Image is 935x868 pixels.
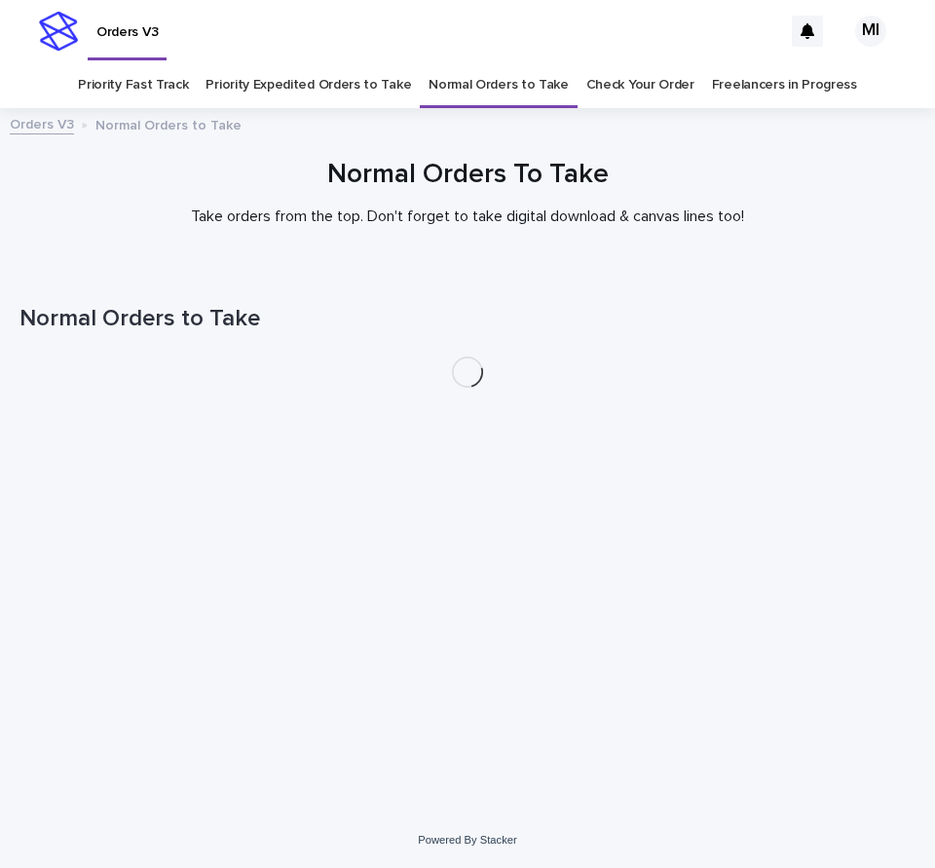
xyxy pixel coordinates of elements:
[586,62,694,108] a: Check Your Order
[206,62,411,108] a: Priority Expedited Orders to Take
[78,62,188,108] a: Priority Fast Track
[855,16,886,47] div: MI
[418,834,516,846] a: Powered By Stacker
[95,113,242,134] p: Normal Orders to Take
[78,208,857,226] p: Take orders from the top. Don't forget to take digital download & canvas lines too!
[10,112,74,134] a: Orders V3
[19,305,916,333] h1: Normal Orders to Take
[39,12,78,51] img: stacker-logo-s-only.png
[429,62,569,108] a: Normal Orders to Take
[712,62,857,108] a: Freelancers in Progress
[19,159,916,192] h1: Normal Orders To Take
